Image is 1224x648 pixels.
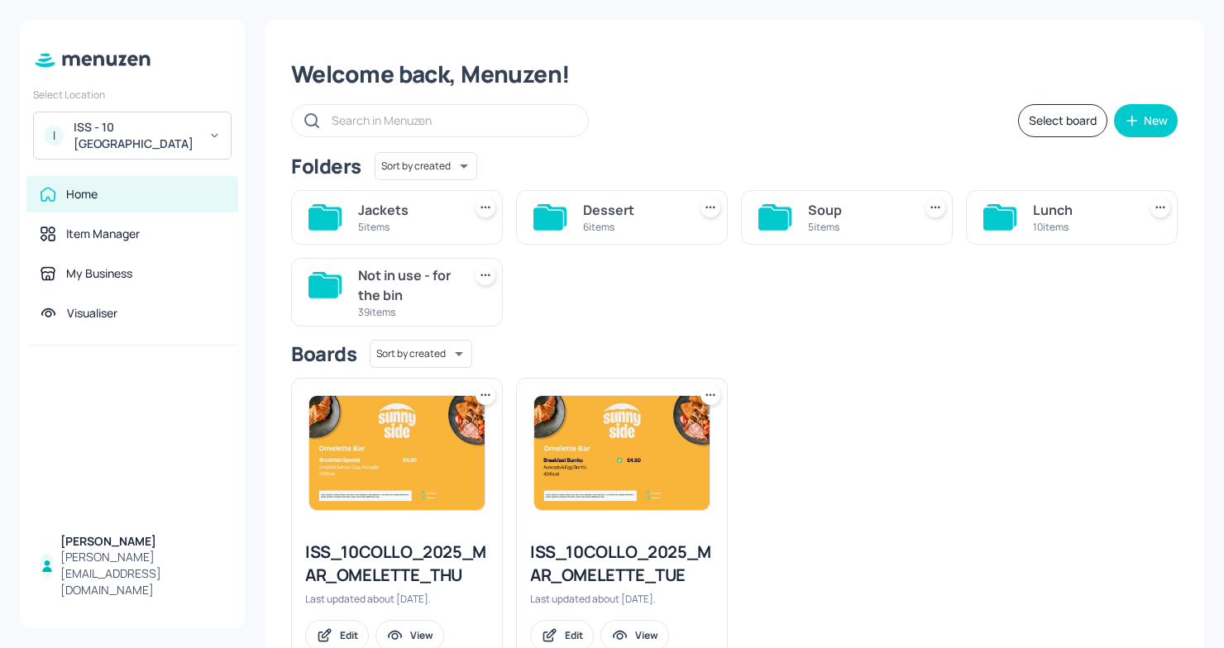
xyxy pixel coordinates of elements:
[67,305,117,322] div: Visualiser
[1144,115,1168,126] div: New
[66,265,132,282] div: My Business
[375,150,477,183] div: Sort by created
[291,153,361,179] div: Folders
[808,220,906,234] div: 5 items
[534,396,710,510] img: 2025-08-29-1756454443696u54qv3gph4.jpeg
[358,265,456,305] div: Not in use - for the bin
[808,200,906,220] div: Soup
[66,226,140,242] div: Item Manager
[291,341,356,367] div: Boards
[410,628,433,642] div: View
[530,541,714,587] div: ISS_10COLLO_2025_MAR_OMELETTE_TUE
[1018,104,1107,137] button: Select board
[60,533,225,550] div: [PERSON_NAME]
[358,305,456,319] div: 39 items
[340,628,358,642] div: Edit
[74,119,198,152] div: ISS - 10 [GEOGRAPHIC_DATA]
[305,592,489,606] div: Last updated about [DATE].
[332,108,571,132] input: Search in Menuzen
[530,592,714,606] div: Last updated about [DATE].
[565,628,583,642] div: Edit
[635,628,658,642] div: View
[291,60,1178,89] div: Welcome back, Menuzen!
[583,200,681,220] div: Dessert
[309,396,485,510] img: 2025-08-29-1756455170588zuoxskk7pe.jpeg
[358,200,456,220] div: Jackets
[583,220,681,234] div: 6 items
[60,549,225,598] div: [PERSON_NAME][EMAIL_ADDRESS][DOMAIN_NAME]
[66,186,98,202] div: Home
[305,541,489,587] div: ISS_10COLLO_2025_MAR_OMELETTE_THU
[370,337,472,370] div: Sort by created
[358,220,456,234] div: 5 items
[44,126,64,145] div: I
[1033,200,1131,220] div: Lunch
[1033,220,1131,234] div: 10 items
[1114,104,1178,137] button: New
[33,88,232,102] div: Select Location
